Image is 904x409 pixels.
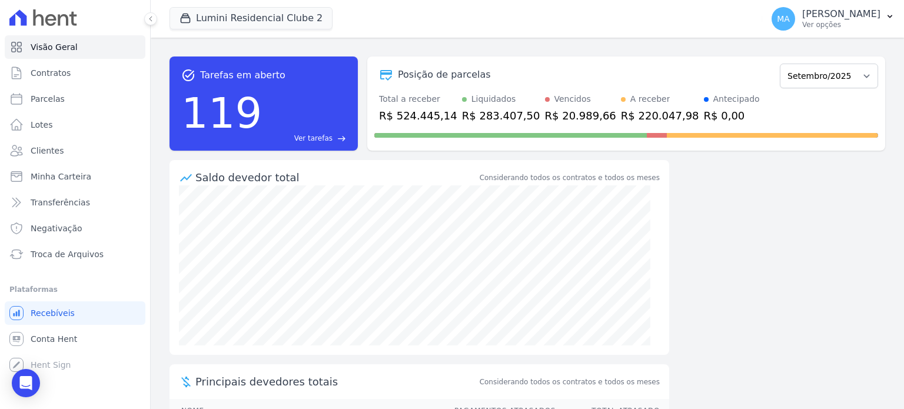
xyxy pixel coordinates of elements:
span: Parcelas [31,93,65,105]
div: Total a receber [379,93,457,105]
a: Troca de Arquivos [5,242,145,266]
div: Considerando todos os contratos e todos os meses [480,172,660,183]
div: A receber [630,93,670,105]
a: Contratos [5,61,145,85]
span: Contratos [31,67,71,79]
div: R$ 524.445,14 [379,108,457,124]
a: Minha Carteira [5,165,145,188]
span: task_alt [181,68,195,82]
span: Considerando todos os contratos e todos os meses [480,377,660,387]
button: MA [PERSON_NAME] Ver opções [762,2,904,35]
a: Recebíveis [5,301,145,325]
a: Lotes [5,113,145,137]
a: Visão Geral [5,35,145,59]
div: R$ 20.989,66 [545,108,616,124]
a: Clientes [5,139,145,162]
span: MA [777,15,790,23]
span: Transferências [31,197,90,208]
div: R$ 283.407,50 [462,108,540,124]
div: 119 [181,82,262,144]
a: Ver tarefas east [267,133,346,144]
span: Ver tarefas [294,133,333,144]
span: Negativação [31,222,82,234]
span: Visão Geral [31,41,78,53]
a: Negativação [5,217,145,240]
div: Liquidados [471,93,516,105]
div: Plataformas [9,282,141,297]
div: Saldo devedor total [195,169,477,185]
span: Clientes [31,145,64,157]
span: Tarefas em aberto [200,68,285,82]
a: Transferências [5,191,145,214]
span: Conta Hent [31,333,77,345]
div: Posição de parcelas [398,68,491,82]
a: Parcelas [5,87,145,111]
span: Principais devedores totais [195,374,477,390]
button: Lumini Residencial Clube 2 [169,7,333,29]
a: Conta Hent [5,327,145,351]
span: east [337,134,346,143]
div: R$ 0,00 [704,108,760,124]
span: Lotes [31,119,53,131]
div: Antecipado [713,93,760,105]
span: Recebíveis [31,307,75,319]
div: R$ 220.047,98 [621,108,699,124]
p: Ver opções [802,20,880,29]
p: [PERSON_NAME] [802,8,880,20]
div: Vencidos [554,93,591,105]
span: Minha Carteira [31,171,91,182]
div: Open Intercom Messenger [12,369,40,397]
span: Troca de Arquivos [31,248,104,260]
